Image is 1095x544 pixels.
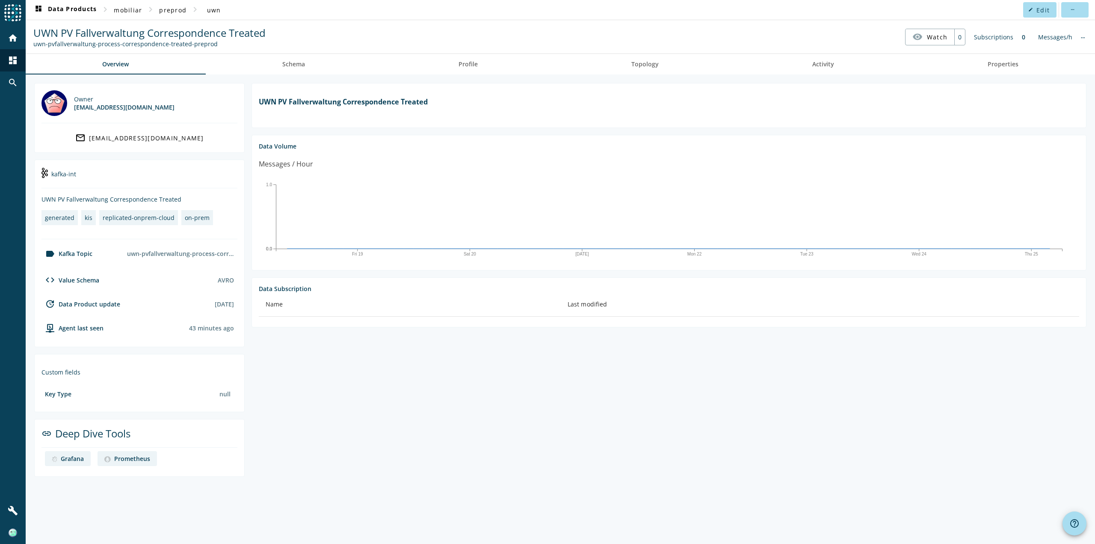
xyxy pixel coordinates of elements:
[52,456,57,462] img: deep dive image
[41,275,99,285] div: Value Schema
[33,5,44,15] mat-icon: dashboard
[1023,2,1057,18] button: Edit
[1025,252,1039,256] text: Thu 25
[98,451,157,466] a: deep dive imagePrometheus
[687,252,702,256] text: Mon 22
[41,323,104,333] div: agent-env-preprod
[912,32,923,42] mat-icon: visibility
[8,505,18,516] mat-icon: build
[74,103,175,111] div: [EMAIL_ADDRESS][DOMAIN_NAME]
[110,2,145,18] button: mobiliar
[1069,518,1080,529] mat-icon: help_outline
[218,276,234,284] div: AVRO
[906,29,954,45] button: Watch
[970,29,1018,45] div: Subscriptions
[8,33,18,43] mat-icon: home
[1018,29,1030,45] div: 0
[1034,29,1077,45] div: Messages/h
[145,4,156,15] mat-icon: chevron_right
[190,4,200,15] mat-icon: chevron_right
[988,61,1018,67] span: Properties
[159,6,186,14] span: preprod
[266,182,272,187] text: 1.0
[33,5,97,15] span: Data Products
[156,2,190,18] button: preprod
[74,95,175,103] div: Owner
[30,2,100,18] button: Data Products
[954,29,965,45] div: 0
[282,61,305,67] span: Schema
[85,214,92,222] div: kis
[575,252,589,256] text: [DATE]
[9,529,17,537] img: f616d5265df94c154b77b599cfc6dc8a
[189,324,234,332] div: Agents typically reports every 15min to 1h
[800,252,814,256] text: Tue 23
[41,249,92,259] div: Kafka Topic
[1077,29,1089,45] div: No information
[102,61,129,67] span: Overview
[259,97,1079,107] h1: UWN PV Fallverwaltung Correspondence Treated
[4,4,21,21] img: spoud-logo.svg
[100,4,110,15] mat-icon: chevron_right
[114,455,150,463] div: Prometheus
[352,252,363,256] text: Fri 19
[259,159,313,169] div: Messages / Hour
[8,55,18,65] mat-icon: dashboard
[104,456,110,462] img: deep dive image
[45,214,74,222] div: generated
[631,61,659,67] span: Topology
[41,195,237,203] div: UWN PV Fallverwaltung Correspondence Treated
[41,167,237,188] div: kafka-int
[41,299,120,309] div: Data Product update
[89,134,204,142] div: [EMAIL_ADDRESS][DOMAIN_NAME]
[124,246,237,261] div: uwn-pvfallverwaltung-process-correspondence-treated-preprod
[41,168,48,178] img: kafka-int
[200,2,228,18] button: uwn
[45,451,91,466] a: deep dive imageGrafana
[33,26,266,40] span: UWN PV Fallverwaltung Correspondence Treated
[216,386,234,401] div: null
[45,390,71,398] div: Key Type
[45,299,55,309] mat-icon: update
[61,455,84,463] div: Grafana
[41,428,52,439] mat-icon: link
[812,61,834,67] span: Activity
[1070,7,1074,12] mat-icon: more_horiz
[45,275,55,285] mat-icon: code
[41,90,67,116] img: mbx_301492@mobi.ch
[1036,6,1050,14] span: Edit
[459,61,478,67] span: Profile
[1028,7,1033,12] mat-icon: edit
[912,252,926,256] text: Wed 24
[259,142,1079,150] div: Data Volume
[207,6,221,14] span: uwn
[45,249,55,259] mat-icon: label
[8,77,18,88] mat-icon: search
[464,252,476,256] text: Sat 20
[41,130,237,146] a: [EMAIL_ADDRESS][DOMAIN_NAME]
[185,214,210,222] div: on-prem
[215,300,234,308] div: [DATE]
[927,30,947,45] span: Watch
[259,293,561,317] th: Name
[33,40,266,48] div: Kafka Topic: uwn-pvfallverwaltung-process-correspondence-treated-preprod
[561,293,1079,317] th: Last modified
[41,426,237,448] div: Deep Dive Tools
[103,214,175,222] div: replicated-onprem-cloud
[259,285,1079,293] div: Data Subscription
[114,6,142,14] span: mobiliar
[75,133,86,143] mat-icon: mail_outline
[266,246,272,251] text: 0.0
[41,368,237,376] div: Custom fields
